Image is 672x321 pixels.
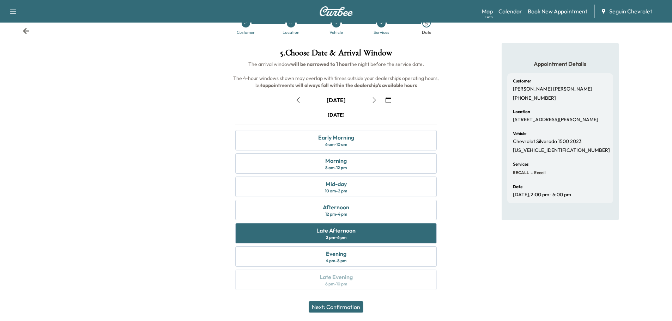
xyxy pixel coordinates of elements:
div: Customer [237,30,255,35]
h6: Location [513,110,530,114]
a: Book New Appointment [528,7,587,16]
div: Beta [485,14,493,20]
h1: 5 . Choose Date & Arrival Window [230,49,442,61]
div: [DATE] [327,96,346,104]
div: Late Afternoon [316,226,356,235]
div: Date [422,30,431,35]
div: Evening [326,249,346,258]
div: 5 [422,19,431,27]
div: Early Morning [318,133,354,142]
div: 2 pm - 6 pm [326,235,346,240]
span: Recall [533,170,546,175]
h6: Vehicle [513,131,526,136]
div: Vehicle [329,30,343,35]
div: Afternoon [323,203,349,211]
p: [STREET_ADDRESS][PERSON_NAME] [513,117,598,123]
h6: Customer [513,79,531,83]
a: Calendar [498,7,522,16]
span: Seguin Chevrolet [609,7,652,16]
span: - [529,169,533,176]
h5: Appointment Details [507,60,613,68]
img: Curbee Logo [319,6,353,16]
div: Services [374,30,389,35]
p: [PHONE_NUMBER] [513,95,556,101]
button: Next: Confirmation [309,301,363,313]
div: Back [23,27,30,35]
p: [DATE] , 2:00 pm - 6:00 pm [513,192,571,198]
p: [PERSON_NAME] [PERSON_NAME] [513,86,592,92]
div: Mid-day [326,180,347,188]
h6: Services [513,162,528,166]
div: Location [283,30,299,35]
a: MapBeta [482,7,493,16]
span: RECALL [513,170,529,175]
p: Chevrolet Silverado 1500 2023 [513,138,582,145]
div: 12 pm - 4 pm [325,211,347,217]
p: [US_VEHICLE_IDENTIFICATION_NUMBER] [513,147,610,154]
div: 8 am - 12 pm [325,165,347,171]
div: Morning [325,156,347,165]
b: will be narrowed to 1 hour [291,61,350,67]
div: [DATE] [328,111,345,118]
div: 10 am - 2 pm [325,188,347,194]
div: 6 am - 10 am [325,142,347,147]
b: appointments will always fall within the dealership's available hours [262,82,417,88]
div: 4 pm - 8 pm [326,258,346,264]
h6: Date [513,185,522,189]
span: The arrival window the night before the service date. The 4-hour windows shown may overlap with t... [233,61,440,88]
